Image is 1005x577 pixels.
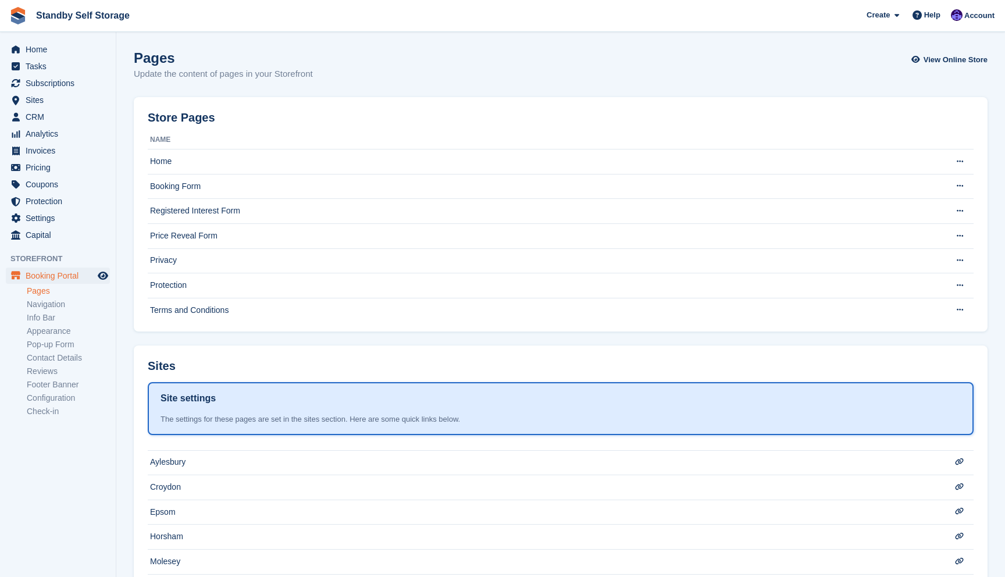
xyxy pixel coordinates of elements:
span: Booking Portal [26,268,95,284]
a: menu [6,159,110,176]
td: Molesey [148,549,932,574]
td: Privacy [148,248,932,273]
span: Sites [26,92,95,108]
a: Check-in [27,406,110,417]
td: Home [148,149,932,174]
span: Storefront [10,253,116,265]
td: Price Reveal Form [148,223,932,248]
img: Will [951,9,963,21]
span: Home [26,41,95,58]
span: Help [924,9,940,21]
img: stora-icon-8386f47178a22dfd0bd8f6a31ec36ba5ce8667c1dd55bd0f319d3a0aa187defe.svg [9,7,27,24]
td: Aylesbury [148,450,932,475]
span: Protection [26,193,95,209]
a: menu [6,176,110,193]
td: Terms and Conditions [148,298,932,322]
a: Configuration [27,393,110,404]
a: menu [6,210,110,226]
a: menu [6,143,110,159]
a: Preview store [96,269,110,283]
span: Analytics [26,126,95,142]
span: Account [964,10,995,22]
a: Pages [27,286,110,297]
a: Contact Details [27,352,110,364]
span: Invoices [26,143,95,159]
p: Update the content of pages in your Storefront [134,67,313,81]
a: menu [6,193,110,209]
a: menu [6,268,110,284]
span: Coupons [26,176,95,193]
a: Pop-up Form [27,339,110,350]
h1: Pages [134,50,313,66]
span: Create [867,9,890,21]
a: menu [6,109,110,125]
h1: Site settings [161,391,216,405]
td: Epsom [148,500,932,525]
span: Pricing [26,159,95,176]
a: menu [6,227,110,243]
td: Croydon [148,475,932,500]
a: Info Bar [27,312,110,323]
th: Name [148,131,932,149]
span: View Online Store [924,54,988,66]
td: Registered Interest Form [148,199,932,224]
a: Navigation [27,299,110,310]
span: CRM [26,109,95,125]
a: menu [6,58,110,74]
a: Reviews [27,366,110,377]
span: Settings [26,210,95,226]
td: Horsham [148,525,932,550]
span: Subscriptions [26,75,95,91]
td: Booking Form [148,174,932,199]
span: Capital [26,227,95,243]
a: menu [6,126,110,142]
a: Appearance [27,326,110,337]
a: View Online Store [914,50,988,69]
a: menu [6,75,110,91]
a: menu [6,41,110,58]
h2: Sites [148,359,176,373]
span: Tasks [26,58,95,74]
a: Standby Self Storage [31,6,134,25]
a: Footer Banner [27,379,110,390]
td: Protection [148,273,932,298]
h2: Store Pages [148,111,215,124]
a: menu [6,92,110,108]
div: The settings for these pages are set in the sites section. Here are some quick links below. [161,414,961,425]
